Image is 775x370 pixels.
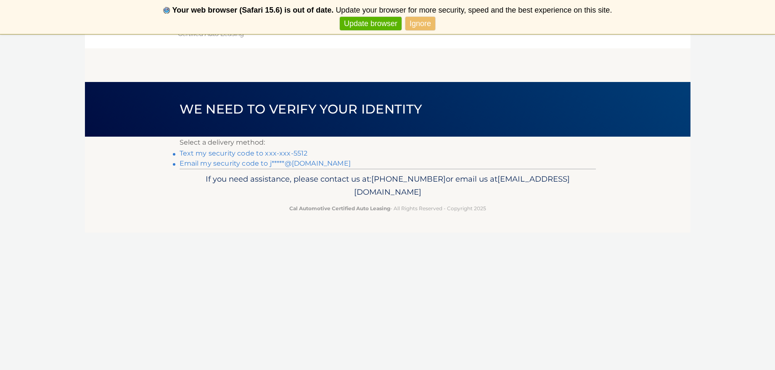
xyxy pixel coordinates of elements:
[180,101,422,117] span: We need to verify your identity
[289,205,390,211] strong: Cal Automotive Certified Auto Leasing
[180,149,308,157] a: Text my security code to xxx-xxx-5512
[180,159,351,167] a: Email my security code to j*****@[DOMAIN_NAME]
[172,6,334,14] b: Your web browser (Safari 15.6) is out of date.
[180,137,596,148] p: Select a delivery method:
[371,174,446,184] span: [PHONE_NUMBER]
[405,17,435,31] a: Ignore
[185,204,590,213] p: - All Rights Reserved - Copyright 2025
[185,172,590,199] p: If you need assistance, please contact us at: or email us at
[340,17,402,31] a: Update browser
[336,6,612,14] span: Update your browser for more security, speed and the best experience on this site.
